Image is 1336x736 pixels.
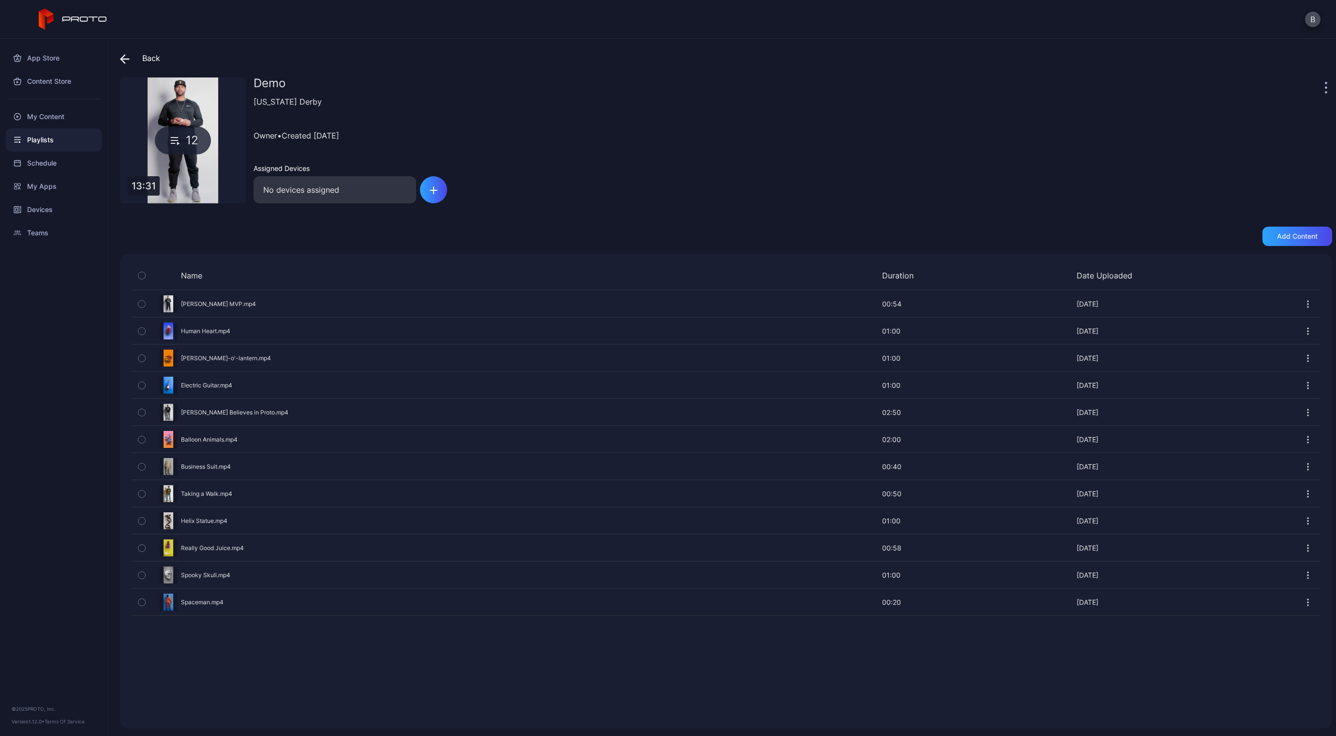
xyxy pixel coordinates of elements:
[1262,227,1332,246] button: Add content
[254,176,416,203] div: No devices assigned
[1277,232,1318,240] div: Add content
[254,77,1322,97] div: Demo
[45,719,85,724] a: Terms Of Service
[6,128,102,152] a: Playlists
[6,152,102,175] a: Schedule
[882,271,931,280] div: Duration
[1077,271,1149,280] div: Date Uploaded
[120,46,160,70] div: Back
[152,271,736,280] div: Name
[6,198,102,221] a: Devices
[254,118,1332,153] div: Owner • Created [DATE]
[254,97,1332,107] div: [US_STATE] Derby
[6,105,102,128] a: My Content
[254,164,416,172] div: Assigned Devices
[6,70,102,93] a: Content Store
[6,46,102,70] a: App Store
[6,175,102,198] a: My Apps
[155,126,211,154] div: 12
[12,719,45,724] span: Version 1.12.0 •
[6,221,102,245] a: Teams
[1305,12,1321,27] button: B
[12,705,96,713] div: © 2025 PROTO, Inc.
